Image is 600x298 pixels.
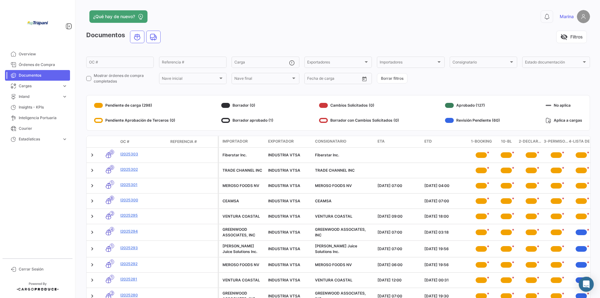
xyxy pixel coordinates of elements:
span: Nave final [234,77,291,82]
span: Fiberstar Inc. [315,153,339,157]
span: Cerrar Sesión [19,266,67,272]
input: Desde [307,77,318,82]
div: [DATE] 07:00 [424,198,466,204]
span: expand_more [62,136,67,142]
span: Insights - KPIs [19,104,67,110]
div: Abrir Intercom Messenger [579,277,594,292]
a: Expand/Collapse Row [89,152,95,158]
div: INDUSTRIA VTSA [268,198,310,204]
span: expand_more [62,94,67,99]
a: Expand/Collapse Row [89,246,95,252]
span: Nave inicial [162,77,218,82]
span: Estado documentación [525,61,581,65]
span: ETA [377,139,385,144]
div: VENTURA COASTAL [222,214,263,219]
span: CEAMSA [315,199,332,203]
span: 0 [110,165,114,170]
span: Doehler Juice Solutions Inc. [315,244,357,254]
div: Fiberstar Inc. [222,152,263,158]
div: MEROSO FOODS NV [222,183,263,189]
span: Courier [19,126,67,131]
a: I2025293 [120,245,165,251]
datatable-header-cell: Consignatario [312,136,375,147]
span: Marina [560,13,574,20]
button: Borrar filtros [377,73,407,83]
div: MEROSO FOODS NV [222,262,263,268]
div: VENTURA COASTAL [222,277,263,283]
div: INDUSTRIA VTSA [268,277,310,283]
button: Land [147,31,160,43]
a: Expand/Collapse Row [89,198,95,204]
span: GREENWOOD ASSOCIATES, INC [315,227,366,237]
div: [DATE] 09:00 [377,214,419,219]
div: INDUSTRIA VTSA [268,183,310,189]
div: Aprobado (127) [445,100,500,110]
span: 4-Lista de empaque [569,139,594,145]
div: TRADE CHANNEL INC [222,168,263,173]
span: 4 [110,227,114,232]
span: MEROSO FOODS NV [315,183,352,188]
div: [DATE] 18:00 [424,214,466,219]
a: Overview [5,49,70,59]
span: Referencia # [170,139,197,144]
button: Ocean [130,31,144,43]
span: Cargas [19,83,59,89]
span: 0 [110,150,114,154]
a: Expand/Collapse Row [89,167,95,174]
div: Revisión Pendiente (60) [445,115,500,125]
span: ETD [424,139,432,144]
span: Consignatario [315,139,346,144]
span: Exportador [268,139,294,144]
span: 1-Booking [471,139,492,145]
a: Expand/Collapse Row [89,277,95,283]
datatable-header-cell: 10-BL [494,136,519,147]
a: Expand/Collapse Row [89,229,95,235]
span: MEROSO FOODS NV [315,262,352,267]
a: I2025302 [120,167,165,172]
div: Cambios Solicitados (0) [319,100,399,110]
div: INDUSTRIA VTSA [268,262,310,268]
datatable-header-cell: 3-Permiso de embarque [544,136,569,147]
a: Inteligencia Portuaria [5,113,70,123]
div: [DATE] 07:00 [377,183,419,189]
div: INDUSTRIA VTSA [268,230,310,235]
span: Consignatario [452,61,509,65]
span: 3-Permiso de embarque [544,139,569,145]
img: bd005829-9598-4431-b544-4b06bbcd40b2.jpg [22,8,53,39]
span: ¿Qué hay de nuevo? [93,13,135,20]
div: Borrador (0) [221,100,273,110]
div: Borrador con Cambios Solicitados (0) [319,115,399,125]
a: Documentos [5,70,70,81]
datatable-header-cell: OC # [118,136,168,147]
button: Open calendar [360,74,369,83]
a: I2025303 [120,151,165,157]
a: I2025281 [120,276,165,282]
span: Overview [19,51,67,57]
span: Importadores [380,61,436,65]
datatable-header-cell: Referencia # [168,136,218,147]
span: TRADE CHANNEL INC [315,168,355,173]
datatable-header-cell: Modo de Transporte [99,139,118,144]
img: placeholder-user.png [577,10,590,23]
a: I2025294 [120,229,165,234]
button: visibility_offFiltros [556,31,587,43]
div: Pendiente de carga (298) [94,100,175,110]
datatable-header-cell: 2-Declaración de embarque [519,136,544,147]
div: Aplica a cargas [546,115,582,125]
span: VENTURA COASTAL [315,214,352,219]
div: [DATE] 04:00 [424,183,466,189]
a: Courier [5,123,70,134]
datatable-header-cell: ETA [375,136,422,147]
span: 1 [110,260,114,264]
span: 1 [110,180,114,185]
datatable-header-cell: ETD [422,136,469,147]
span: Mostrar órdenes de compra completadas [94,73,154,84]
div: [DATE] 07:00 [377,230,419,235]
span: 1 [110,275,114,280]
span: VENTURA COASTAL [315,278,352,282]
div: INDUSTRIA VTSA [268,152,310,158]
span: 8 [110,196,114,200]
div: [DATE] 03:18 [424,230,466,235]
span: 2-Declaración de embarque [519,139,544,145]
div: [DATE] 00:31 [424,277,466,283]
